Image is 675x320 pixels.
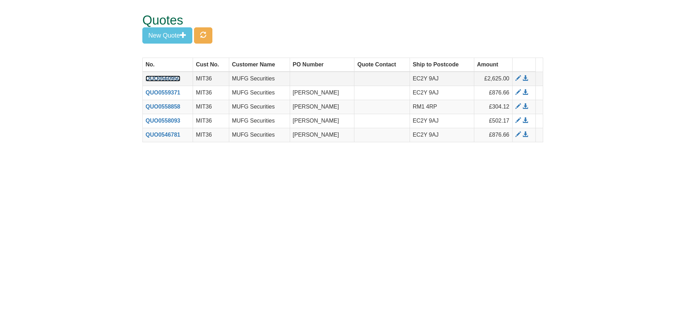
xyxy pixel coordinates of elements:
td: EC2Y 9AJ [410,128,474,142]
th: Amount [474,58,512,72]
td: £876.66 [474,86,512,100]
button: New Quote [142,27,192,44]
td: £502.17 [474,114,512,128]
td: MIT36 [193,86,229,100]
td: RM1 4RP [410,100,474,114]
td: [PERSON_NAME] [290,100,354,114]
th: Cust No. [193,58,229,72]
td: MUFG Securities [229,72,290,86]
td: [PERSON_NAME] [290,86,354,100]
td: MIT36 [193,72,229,86]
td: MUFG Securities [229,86,290,100]
td: [PERSON_NAME] [290,114,354,128]
a: QUO0558093 [146,118,180,124]
td: EC2Y 9AJ [410,114,474,128]
th: Quote Contact [354,58,410,72]
td: MIT36 [193,100,229,114]
td: MUFG Securities [229,114,290,128]
td: £304.12 [474,100,512,114]
td: MUFG Securities [229,100,290,114]
th: No. [143,58,193,72]
td: MIT36 [193,114,229,128]
a: QUO0560950 [146,76,180,81]
td: [PERSON_NAME] [290,128,354,142]
a: QUO0559371 [146,90,180,96]
td: MIT36 [193,128,229,142]
td: £876.66 [474,128,512,142]
h1: Quotes [142,13,517,27]
th: Customer Name [229,58,290,72]
td: £2,625.00 [474,72,512,86]
a: QUO0558858 [146,104,180,110]
th: PO Number [290,58,354,72]
td: EC2Y 9AJ [410,86,474,100]
td: MUFG Securities [229,128,290,142]
td: EC2Y 9AJ [410,72,474,86]
a: QUO0546781 [146,132,180,138]
th: Ship to Postcode [410,58,474,72]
